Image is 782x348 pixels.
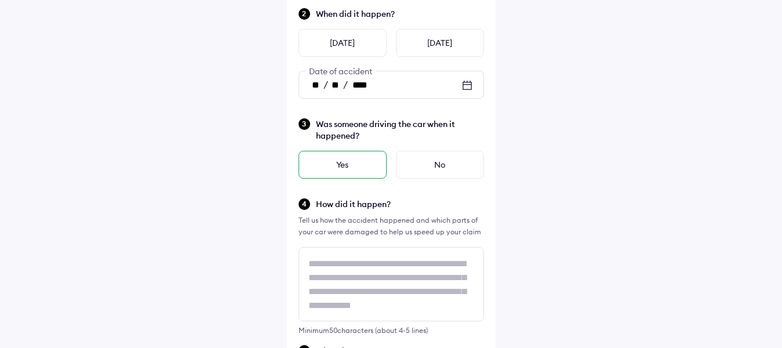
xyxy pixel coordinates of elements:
[316,118,484,142] span: Was someone driving the car when it happened?
[316,8,484,20] span: When did it happen?
[323,78,328,90] span: /
[396,29,484,57] div: [DATE]
[299,215,484,238] div: Tell us how the accident happened and which parts of your car were damaged to help us speed up yo...
[299,326,484,335] div: Minimum 50 characters (about 4-5 lines)
[396,151,484,179] div: No
[316,198,484,210] span: How did it happen?
[299,151,387,179] div: Yes
[306,66,375,77] span: Date of accident
[343,78,348,90] span: /
[299,29,387,57] div: [DATE]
